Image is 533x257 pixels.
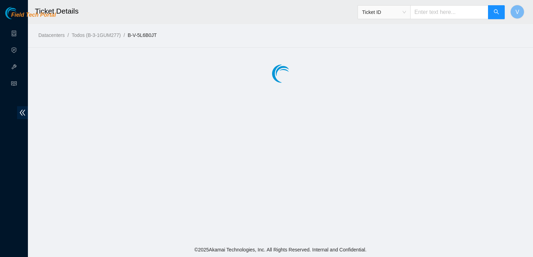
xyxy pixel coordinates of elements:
[67,32,69,38] span: /
[5,13,56,22] a: Akamai TechnologiesField Tech Portal
[28,242,533,257] footer: © 2025 Akamai Technologies, Inc. All Rights Reserved. Internal and Confidential.
[38,32,65,38] a: Datacenters
[128,32,157,38] a: B-V-5L6B0JT
[410,5,488,19] input: Enter text here...
[516,8,519,16] span: V
[488,5,505,19] button: search
[510,5,524,19] button: V
[17,106,28,119] span: double-left
[362,7,406,17] span: Ticket ID
[123,32,125,38] span: /
[11,78,17,92] span: read
[494,9,499,16] span: search
[11,12,56,18] span: Field Tech Portal
[5,7,35,19] img: Akamai Technologies
[72,32,121,38] a: Todos (B-3-1GUM277)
